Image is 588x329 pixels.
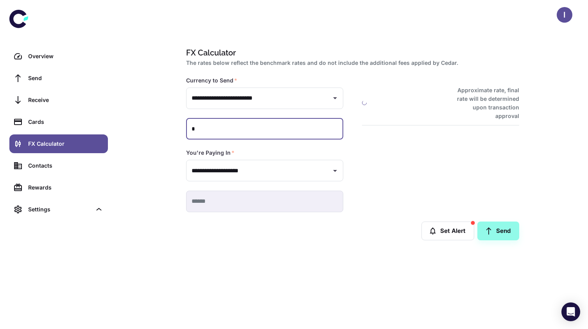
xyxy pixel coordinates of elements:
[28,96,103,104] div: Receive
[9,200,108,219] div: Settings
[28,139,103,148] div: FX Calculator
[186,77,237,84] label: Currency to Send
[557,7,572,23] button: I
[9,91,108,109] a: Receive
[9,134,108,153] a: FX Calculator
[330,93,341,104] button: Open
[186,47,516,59] h1: FX Calculator
[9,113,108,131] a: Cards
[9,156,108,175] a: Contacts
[28,183,103,192] div: Rewards
[477,222,519,240] a: Send
[330,165,341,176] button: Open
[28,74,103,82] div: Send
[28,118,103,126] div: Cards
[9,178,108,197] a: Rewards
[28,52,103,61] div: Overview
[448,86,519,120] h6: Approximate rate, final rate will be determined upon transaction approval
[9,69,108,88] a: Send
[9,47,108,66] a: Overview
[186,149,235,157] label: You're Paying In
[421,222,474,240] button: Set Alert
[561,302,580,321] div: Open Intercom Messenger
[28,161,103,170] div: Contacts
[28,205,91,214] div: Settings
